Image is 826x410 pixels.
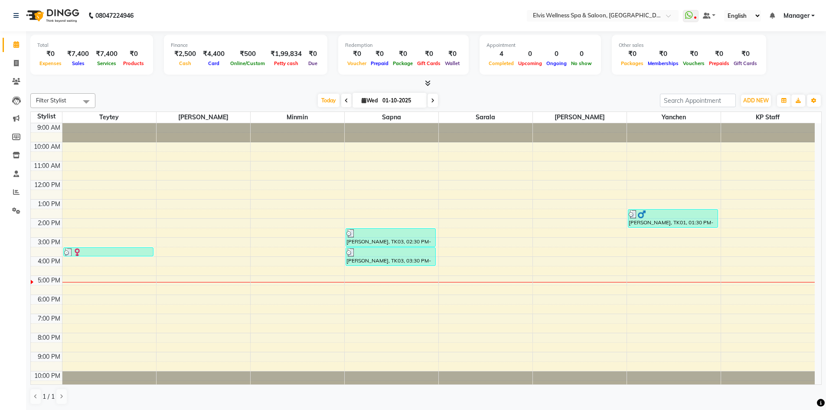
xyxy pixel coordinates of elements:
[415,60,443,66] span: Gift Cards
[251,112,344,123] span: Minmin
[32,161,62,171] div: 11:00 AM
[345,112,438,123] span: Sapna
[707,49,731,59] div: ₹0
[721,112,815,123] span: KP Staff
[391,49,415,59] div: ₹0
[743,97,769,104] span: ADD NEW
[731,60,759,66] span: Gift Cards
[619,60,646,66] span: Packages
[533,112,627,123] span: [PERSON_NAME]
[619,42,759,49] div: Other sales
[627,112,721,123] span: Yanchen
[369,60,391,66] span: Prepaid
[37,42,146,49] div: Total
[33,180,62,190] div: 12:00 PM
[36,352,62,361] div: 9:00 PM
[33,371,62,380] div: 10:00 PM
[516,60,544,66] span: Upcoming
[660,94,736,107] input: Search Appointment
[345,42,462,49] div: Redemption
[206,60,222,66] span: Card
[569,60,594,66] span: No show
[415,49,443,59] div: ₹0
[36,295,62,304] div: 6:00 PM
[37,49,64,59] div: ₹0
[784,11,810,20] span: Manager
[305,49,320,59] div: ₹0
[36,333,62,342] div: 8:00 PM
[171,49,199,59] div: ₹2,500
[121,60,146,66] span: Products
[36,219,62,228] div: 2:00 PM
[346,248,436,266] div: [PERSON_NAME], TK03, 03:30 PM-04:30 PM, Facial - Clarifying Facial
[439,112,532,123] span: Sarala
[707,60,731,66] span: Prepaids
[345,49,369,59] div: ₹0
[359,97,380,104] span: Wed
[681,49,707,59] div: ₹0
[345,60,369,66] span: Voucher
[36,238,62,247] div: 3:00 PM
[741,95,771,107] button: ADD NEW
[228,60,267,66] span: Online/Custom
[681,60,707,66] span: Vouchers
[36,314,62,323] div: 7:00 PM
[486,49,516,59] div: 4
[369,49,391,59] div: ₹0
[272,60,300,66] span: Petty cash
[544,60,569,66] span: Ongoing
[486,60,516,66] span: Completed
[36,200,62,209] div: 1:00 PM
[346,229,436,246] div: [PERSON_NAME], TK03, 02:30 PM-03:30 PM, Hands & Feet Men - Premium Pedicure
[486,42,594,49] div: Appointment
[380,94,423,107] input: 2025-10-01
[731,49,759,59] div: ₹0
[391,60,415,66] span: Package
[42,392,55,401] span: 1 / 1
[92,49,121,59] div: ₹7,400
[36,123,62,132] div: 9:00 AM
[22,3,82,28] img: logo
[318,94,340,107] span: Today
[95,3,134,28] b: 08047224946
[199,49,228,59] div: ₹4,400
[64,49,92,59] div: ₹7,400
[171,42,320,49] div: Finance
[36,276,62,285] div: 5:00 PM
[31,112,62,121] div: Stylist
[64,248,153,256] div: [PERSON_NAME], TK02, 03:30 PM-04:00 PM, L’Oréal / Kérastase Wash - Hair Wash & BlastDry
[628,210,718,227] div: [PERSON_NAME], TK01, 01:30 PM-02:30 PM, Massage - Swedish Massage (60 Min)
[228,49,267,59] div: ₹500
[62,112,156,123] span: Teytey
[121,49,146,59] div: ₹0
[544,49,569,59] div: 0
[32,142,62,151] div: 10:00 AM
[70,60,87,66] span: Sales
[157,112,250,123] span: [PERSON_NAME]
[646,60,681,66] span: Memberships
[443,60,462,66] span: Wallet
[306,60,320,66] span: Due
[267,49,305,59] div: ₹1,99,834
[646,49,681,59] div: ₹0
[516,49,544,59] div: 0
[619,49,646,59] div: ₹0
[443,49,462,59] div: ₹0
[569,49,594,59] div: 0
[37,60,64,66] span: Expenses
[36,257,62,266] div: 4:00 PM
[95,60,118,66] span: Services
[36,97,66,104] span: Filter Stylist
[177,60,193,66] span: Cash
